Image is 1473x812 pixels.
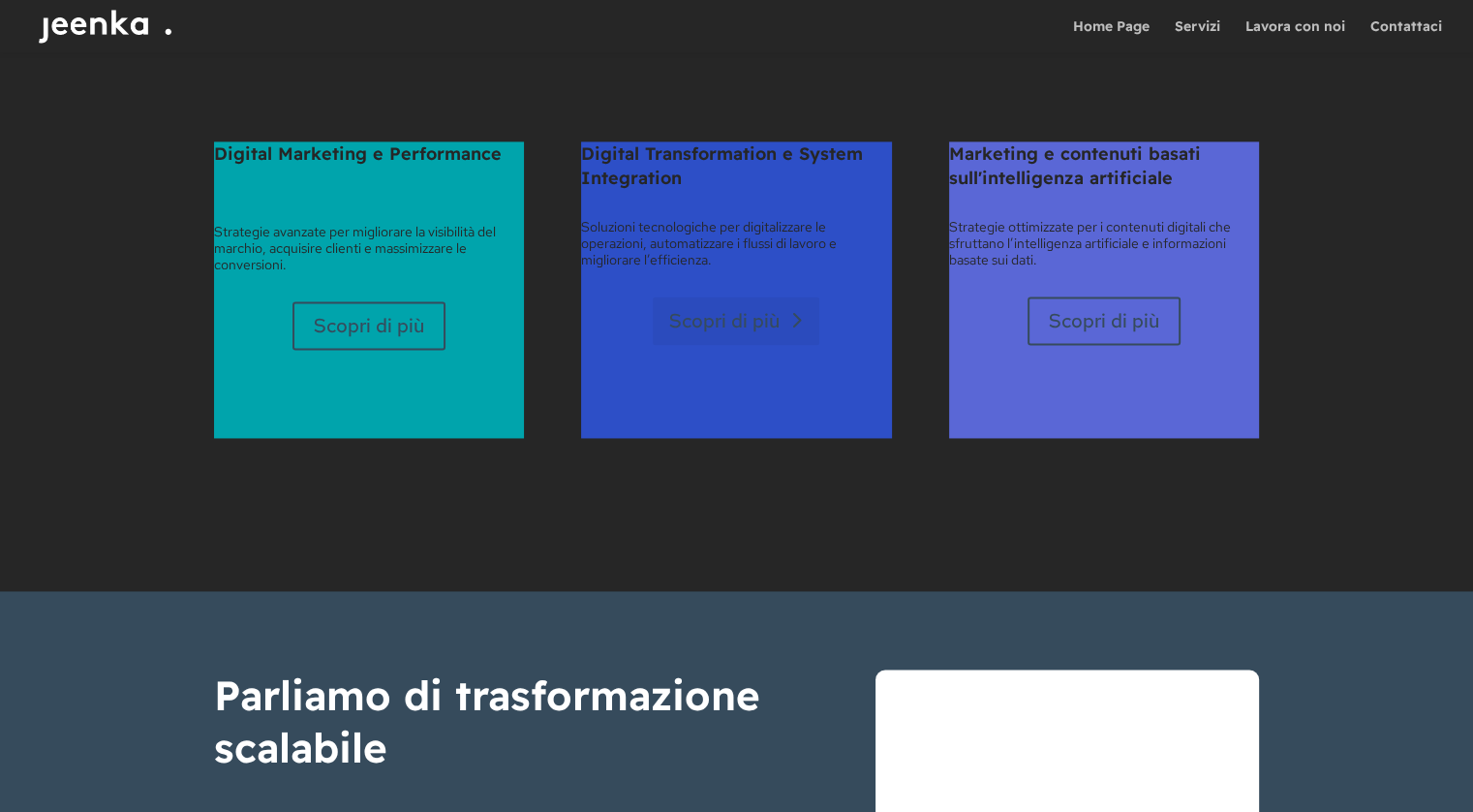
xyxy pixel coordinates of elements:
[581,142,863,189] span: Digital Transformation e System Integration
[1245,19,1345,52] a: Lavora con noi
[214,670,818,785] h3: Parliamo di trasformazione scalabile
[1175,19,1220,52] a: Servizi
[292,301,445,350] a: Scopri di più
[949,142,1201,189] span: Marketing e contenuti basati sull'intelligenza artificiale
[214,142,502,165] span: Digital Marketing e Performance
[214,224,524,272] p: Strategie avanzate per migliorare la visibilità del marchio, acquisire clienti e massimizzare le ...
[653,297,819,345] a: Scopri di più
[581,219,891,267] p: Soluzioni tecnologiche per digitalizzare le operazioni, automatizzare i flussi di lavoro e miglio...
[1073,19,1150,52] a: Home Page
[1028,297,1181,345] a: Scopri di più
[949,219,1259,267] p: Strategie ottimizzate per i contenuti digitali che sfruttano l’intelligenza artificiale e informa...
[1370,19,1442,52] a: Contattaci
